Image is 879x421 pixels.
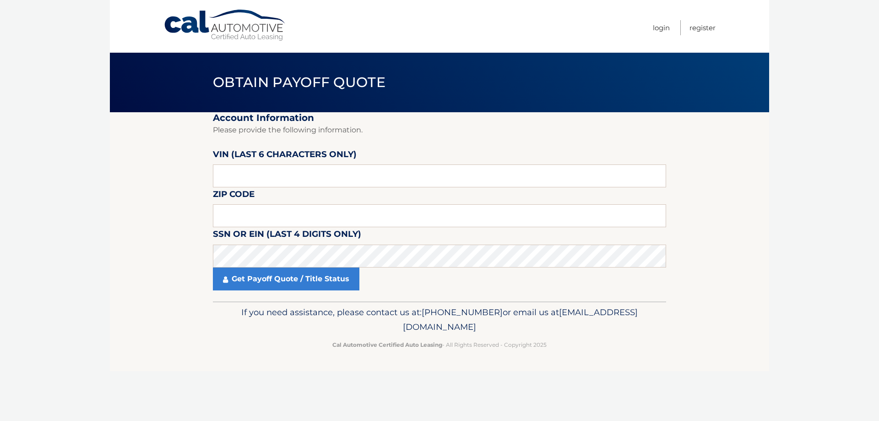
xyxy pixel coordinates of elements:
a: Get Payoff Quote / Title Status [213,268,359,290]
strong: Cal Automotive Certified Auto Leasing [332,341,442,348]
a: Cal Automotive [163,9,287,42]
p: If you need assistance, please contact us at: or email us at [219,305,660,334]
p: - All Rights Reserved - Copyright 2025 [219,340,660,350]
a: Login [653,20,670,35]
span: Obtain Payoff Quote [213,74,385,91]
p: Please provide the following information. [213,124,666,137]
label: SSN or EIN (last 4 digits only) [213,227,361,244]
h2: Account Information [213,112,666,124]
label: VIN (last 6 characters only) [213,148,357,164]
a: Register [689,20,716,35]
label: Zip Code [213,187,255,204]
span: [PHONE_NUMBER] [422,307,503,317]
